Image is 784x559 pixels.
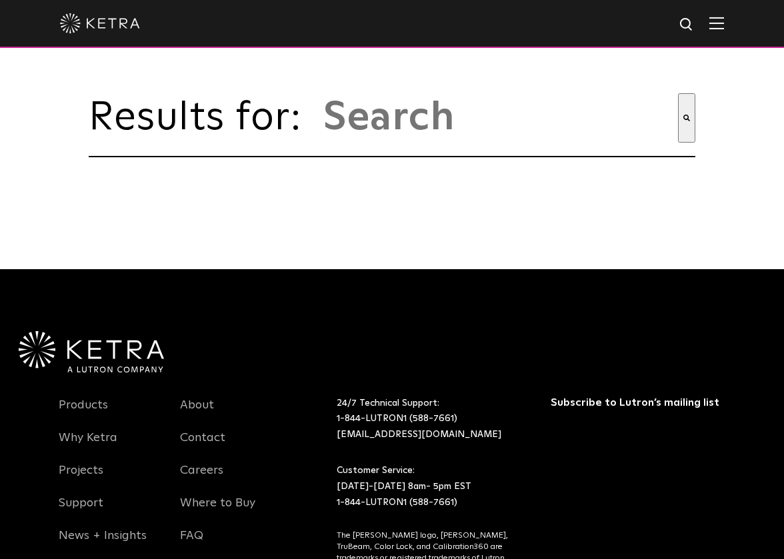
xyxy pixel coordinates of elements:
[60,13,140,33] img: ketra-logo-2019-white
[678,93,695,143] button: Search
[679,17,695,33] img: search icon
[59,396,160,559] div: Navigation Menu
[337,430,501,439] a: [EMAIL_ADDRESS][DOMAIN_NAME]
[59,528,147,559] a: News + Insights
[709,17,724,29] img: Hamburger%20Nav.svg
[337,463,517,510] p: Customer Service: [DATE]-[DATE] 8am- 5pm EST
[19,331,164,372] img: Ketra-aLutronCo_White_RGB
[180,496,255,526] a: Where to Buy
[89,98,315,138] span: Results for:
[180,396,281,559] div: Navigation Menu
[337,396,517,443] p: 24/7 Technical Support:
[59,398,108,428] a: Products
[322,93,678,143] input: This is a search field with an auto-suggest feature attached.
[59,430,117,461] a: Why Ketra
[337,498,457,507] a: 1-844-LUTRON1 (588-7661)
[180,528,203,559] a: FAQ
[59,496,103,526] a: Support
[180,398,214,428] a: About
[551,396,722,410] h3: Subscribe to Lutron’s mailing list
[59,463,103,494] a: Projects
[180,463,223,494] a: Careers
[180,430,225,461] a: Contact
[337,414,457,423] a: 1-844-LUTRON1 (588-7661)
